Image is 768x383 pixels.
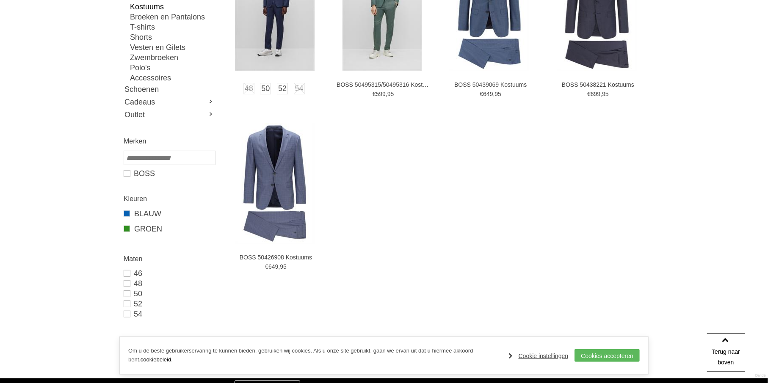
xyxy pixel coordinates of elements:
[755,370,766,381] a: Divide
[591,91,600,97] span: 699
[493,91,495,97] span: ,
[130,52,215,63] a: Zwembroeken
[268,263,278,270] span: 649
[124,268,215,278] a: 46
[130,32,215,42] a: Shorts
[600,91,602,97] span: ,
[124,334,215,344] h2: Prijs
[130,22,215,32] a: T-shirts
[124,208,215,219] a: BLAUW
[124,223,215,234] a: GROEN
[480,91,483,97] span: €
[128,347,500,364] p: Om u de beste gebruikerservaring te kunnen bieden, gebruiken wij cookies. Als u onze site gebruik...
[235,123,315,244] img: BOSS 50426908 Kostuums
[124,136,215,146] h2: Merken
[278,263,280,270] span: ,
[707,333,745,372] a: Terug naar boven
[124,299,215,309] a: 52
[130,2,215,12] a: Kostuums
[277,83,288,94] a: 52
[373,91,376,97] span: €
[376,91,386,97] span: 599
[124,253,215,264] h2: Maten
[124,96,215,108] a: Cadeaus
[130,63,215,73] a: Polo's
[124,168,215,179] a: BOSS
[575,349,640,362] a: Cookies accepteren
[130,73,215,83] a: Accessoires
[130,12,215,22] a: Broeken en Pantalons
[602,91,609,97] span: 95
[229,253,323,261] a: BOSS 50426908 Kostuums
[280,263,287,270] span: 95
[130,42,215,52] a: Vesten en Gilets
[387,91,394,97] span: 95
[260,83,271,94] a: 50
[587,91,591,97] span: €
[386,91,387,97] span: ,
[551,81,644,88] a: BOSS 50438221 Kostuums
[495,91,502,97] span: 95
[124,193,215,204] h2: Kleuren
[124,289,215,299] a: 50
[508,350,569,362] a: Cookie instellingen
[337,81,430,88] a: BOSS 50495315/50495316 Kostuums
[265,263,268,270] span: €
[124,309,215,319] a: 54
[141,356,171,363] a: cookiebeleid
[483,91,493,97] span: 649
[124,108,215,121] a: Outlet
[444,81,537,88] a: BOSS 50439069 Kostuums
[124,278,215,289] a: 48
[124,83,215,96] a: Schoenen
